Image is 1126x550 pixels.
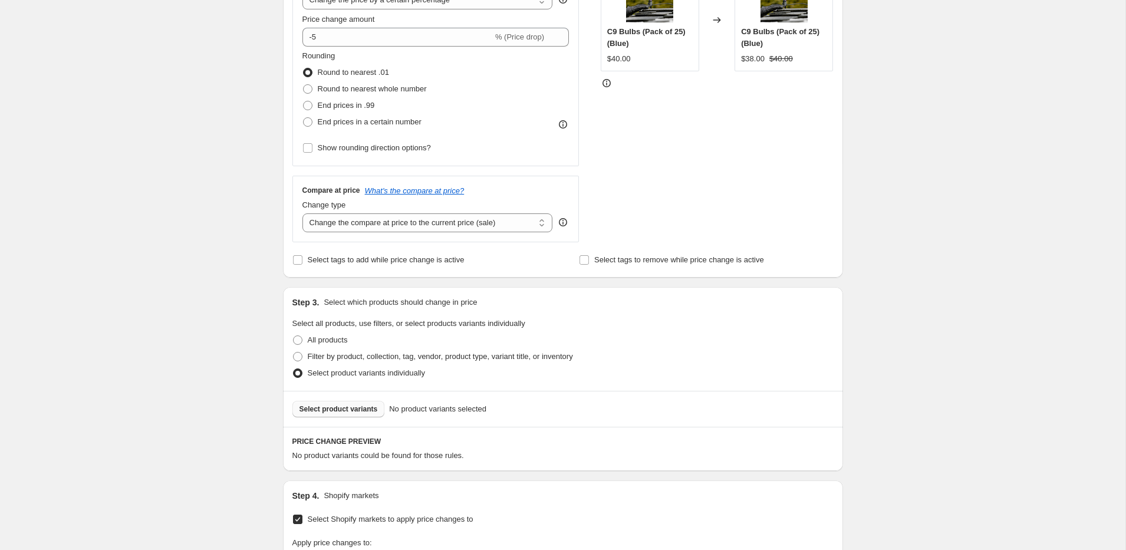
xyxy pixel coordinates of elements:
span: Round to nearest whole number [318,84,427,93]
span: End prices in .99 [318,101,375,110]
span: Select tags to add while price change is active [308,255,465,264]
h3: Compare at price [302,186,360,195]
span: Select product variants individually [308,368,425,377]
span: Select tags to remove while price change is active [594,255,764,264]
h2: Step 3. [292,297,320,308]
span: Select Shopify markets to apply price changes to [308,515,473,523]
span: Filter by product, collection, tag, vendor, product type, variant title, or inventory [308,352,573,361]
span: No product variants could be found for those rules. [292,451,464,460]
button: What's the compare at price? [365,186,465,195]
span: Select all products, use filters, or select products variants individually [292,319,525,328]
p: Select which products should change in price [324,297,477,308]
span: C9 Bulbs (Pack of 25) (Blue) [741,27,819,48]
h6: PRICE CHANGE PREVIEW [292,437,834,446]
span: Price change amount [302,15,375,24]
input: -15 [302,28,493,47]
span: C9 Bulbs (Pack of 25) (Blue) [607,27,686,48]
span: End prices in a certain number [318,117,422,126]
span: No product variants selected [389,403,486,415]
span: Select product variants [299,404,378,414]
div: $38.00 [741,53,765,65]
span: Show rounding direction options? [318,143,431,152]
p: Shopify markets [324,490,378,502]
span: Change type [302,200,346,209]
button: Select product variants [292,401,385,417]
h2: Step 4. [292,490,320,502]
div: help [557,216,569,228]
span: Round to nearest .01 [318,68,389,77]
div: $40.00 [607,53,631,65]
span: % (Price drop) [495,32,544,41]
span: Rounding [302,51,335,60]
span: Apply price changes to: [292,538,372,547]
span: All products [308,335,348,344]
strike: $40.00 [769,53,793,65]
